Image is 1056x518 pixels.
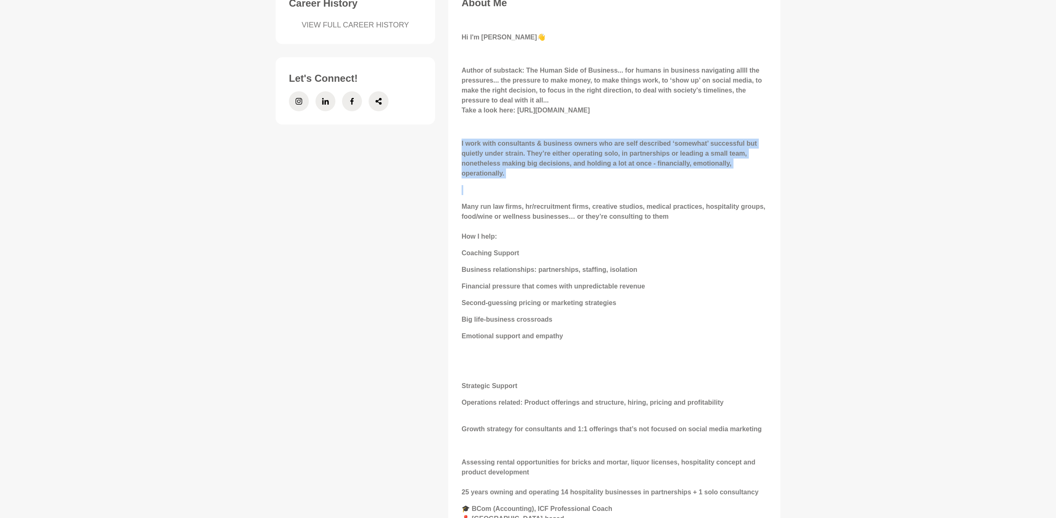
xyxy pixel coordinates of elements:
[462,459,755,476] strong: Assessing rental opportunities for bricks and mortar, liquor licenses, hospitality concept and pr...
[289,91,309,111] a: Instagram
[462,233,497,240] strong: How I help:
[462,32,767,42] p: 👋
[462,203,765,220] strong: Many run law firms, hr/recruitment firms, creative studios, medical practices, hospitality groups...
[315,91,335,111] a: LinkedIn
[462,283,645,290] strong: Financial pressure that comes with unpredictable revenue
[462,425,762,432] strong: Growth strategy for consultants and 1:1 offerings that’s not focused on social media marketing
[462,34,537,41] strong: Hi I'm [PERSON_NAME]
[462,249,519,257] strong: Coaching Support
[462,299,616,306] strong: Second-guessing pricing or marketing strategies
[289,20,422,31] a: VIEW FULL CAREER HISTORY
[369,91,389,111] a: Share
[462,107,590,114] strong: Take a look here: [URL][DOMAIN_NAME]
[462,316,552,323] strong: Big life-business crossroads
[342,91,362,111] a: Facebook
[462,382,517,389] strong: Strategic Support
[462,67,762,104] strong: Author of substack: The Human Side of Business... for humans in business navigating allll the pre...
[462,399,724,406] strong: Operations related: Product offerings and structure, hiring, pricing and profitability
[462,266,637,273] strong: Business relationships: partnerships, staffing, isolation
[462,140,757,177] strong: I work with consultants & business owners who are self described ‘somewhat’ successful but quietl...
[462,505,612,512] strong: 🎓 BCom (Accounting), ICF Professional Coach
[462,332,563,340] strong: Emotional support and empathy
[289,72,422,85] h3: Let's Connect!
[462,489,758,496] strong: 25 years owning and operating 14 hospitality businesses in partnerships + 1 solo consultancy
